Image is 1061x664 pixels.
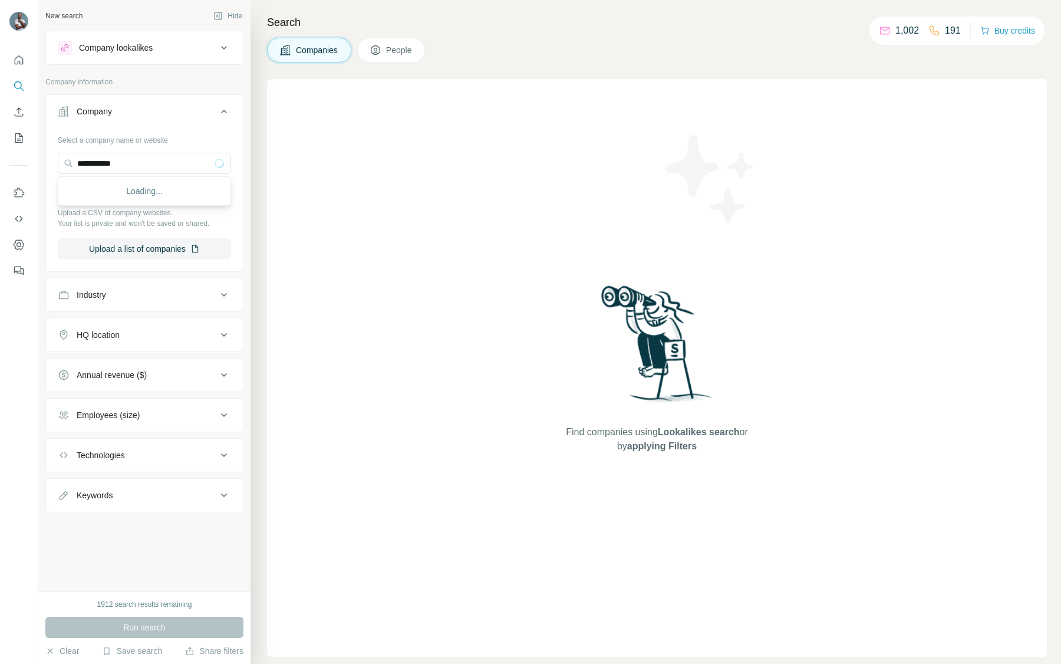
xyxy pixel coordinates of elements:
button: Keywords [46,481,243,509]
button: Technologies [46,441,243,469]
div: HQ location [77,329,120,341]
button: Search [9,75,28,97]
img: Surfe Illustration - Woman searching with binoculars [596,282,719,414]
button: Feedback [9,260,28,281]
div: Keywords [77,489,113,501]
span: Companies [296,44,339,56]
button: Upload a list of companies [58,238,231,259]
div: Loading... [61,179,228,203]
div: Select a company name or website [58,130,231,146]
div: Industry [77,289,106,301]
button: Buy credits [980,22,1035,39]
p: Your list is private and won't be saved or shared. [58,218,231,229]
div: Technologies [77,449,125,461]
span: Find companies using or by [562,425,751,453]
span: applying Filters [627,441,697,451]
button: Company lookalikes [46,34,243,62]
button: My lists [9,127,28,149]
button: Hide [205,7,251,25]
div: Employees (size) [77,409,140,421]
button: Dashboard [9,234,28,255]
div: 1912 search results remaining [97,599,192,610]
button: Use Surfe on LinkedIn [9,182,28,203]
button: Enrich CSV [9,101,28,123]
img: Avatar [9,12,28,31]
span: Lookalikes search [658,427,740,437]
p: 1,002 [895,24,919,38]
button: Share filters [185,645,243,657]
button: Employees (size) [46,401,243,429]
button: Company [46,97,243,130]
div: Company [77,106,112,117]
p: 191 [945,24,961,38]
button: Quick start [9,50,28,71]
h4: Search [267,14,1047,31]
img: Surfe Illustration - Stars [657,126,763,232]
div: Annual revenue ($) [77,369,147,381]
div: Company lookalikes [79,42,153,54]
button: Save search [102,645,162,657]
p: Upload a CSV of company websites. [58,208,231,218]
button: Clear [45,645,79,657]
button: Use Surfe API [9,208,28,229]
button: Annual revenue ($) [46,361,243,389]
div: New search [45,11,83,21]
button: HQ location [46,321,243,349]
p: Company information [45,77,243,87]
span: People [386,44,413,56]
button: Industry [46,281,243,309]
